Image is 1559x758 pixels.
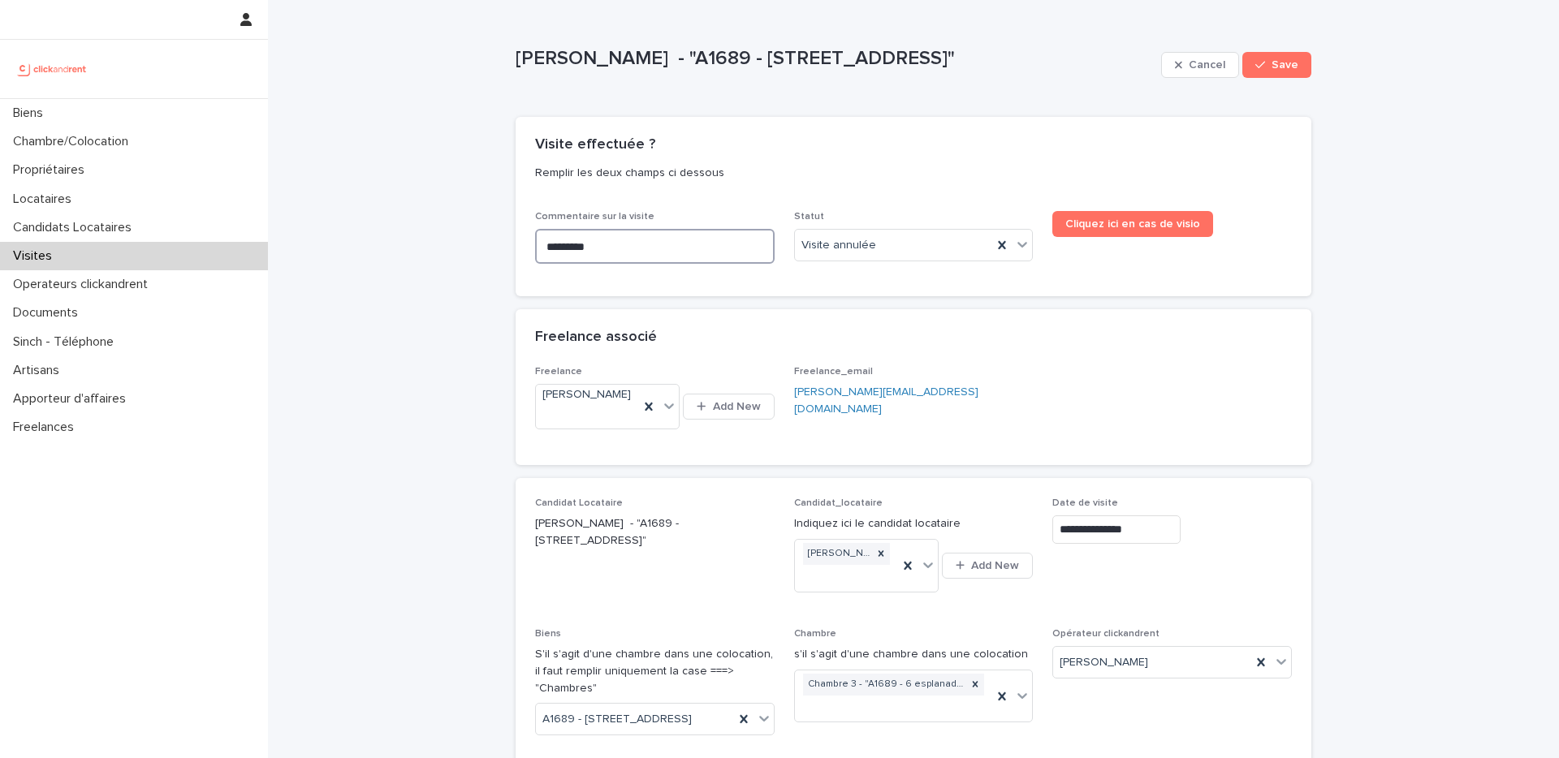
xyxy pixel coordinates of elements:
[794,386,978,415] a: [PERSON_NAME][EMAIL_ADDRESS][DOMAIN_NAME]
[1060,654,1148,671] span: [PERSON_NAME]
[942,553,1033,579] button: Add New
[535,498,623,508] span: Candidat Locataire
[6,391,139,407] p: Apporteur d'affaires
[542,386,631,403] span: [PERSON_NAME]
[794,646,1034,663] p: s'il s'agit d'une chambre dans une colocation
[6,334,127,350] p: Sinch - Téléphone
[803,674,967,696] div: Chambre 3 - "A1689 - 6 esplanade de l'Europe, Argenteuil 95100"
[6,220,145,235] p: Candidats Locataires
[535,646,775,696] p: S'il s'agit d'une chambre dans une colocation, il faut remplir uniquement la case ===> "Chambres"
[794,367,873,377] span: Freelance_email
[516,47,1155,71] p: [PERSON_NAME] - "A1689 - [STREET_ADDRESS]"
[803,543,872,565] div: [PERSON_NAME]
[1052,629,1160,639] span: Opérateur clickandrent
[535,367,582,377] span: Freelance
[535,166,1285,180] p: Remplir les deux champs ci dessous
[6,420,87,435] p: Freelances
[6,305,91,321] p: Documents
[1161,52,1239,78] button: Cancel
[6,134,141,149] p: Chambre/Colocation
[683,394,774,420] button: Add New
[6,162,97,178] p: Propriétaires
[713,401,761,412] span: Add New
[1242,52,1311,78] button: Save
[535,136,655,154] h2: Visite effectuée ?
[1065,218,1200,230] span: Cliquez ici en cas de visio
[535,212,654,222] span: Commentaire sur la visite
[542,711,692,728] span: A1689 - [STREET_ADDRESS]
[6,106,56,121] p: Biens
[535,329,657,347] h2: Freelance associé
[1272,59,1298,71] span: Save
[535,629,561,639] span: Biens
[6,248,65,264] p: Visites
[801,237,876,254] span: Visite annulée
[1189,59,1225,71] span: Cancel
[535,515,775,549] p: [PERSON_NAME] - "A1689 - [STREET_ADDRESS]"
[794,498,883,508] span: Candidat_locataire
[971,560,1019,571] span: Add New
[6,277,161,292] p: Operateurs clickandrent
[1052,498,1118,508] span: Date de visite
[1052,211,1213,237] a: Cliquez ici en cas de visio
[794,629,836,639] span: Chambre
[6,363,72,378] p: Artisans
[794,515,1034,532] p: Indiquez ici le candidat locataire
[13,53,92,85] img: UCB0brd3T0yccxBKYDjQ
[6,192,84,207] p: Locataires
[794,212,824,222] span: Statut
